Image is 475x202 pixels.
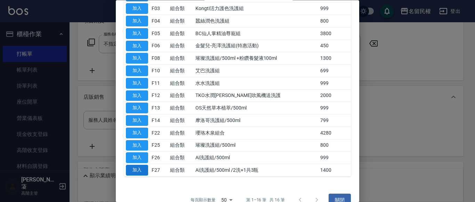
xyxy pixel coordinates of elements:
td: F08 [150,52,168,65]
td: 組合類 [168,102,194,114]
td: 摩洛哥洗護組/500ml [194,114,319,127]
td: BC仙人掌精油尊寵組 [194,27,319,40]
td: 組合類 [168,90,194,102]
td: 組合類 [168,114,194,127]
td: 800 [319,139,351,152]
button: 加入 [126,90,148,101]
td: 組合類 [168,164,194,177]
button: 加入 [126,140,148,151]
td: F26 [150,152,168,164]
button: 加入 [126,16,148,27]
td: F13 [150,102,168,114]
td: F06 [150,40,168,52]
button: 加入 [126,3,148,14]
td: 組合類 [168,27,194,40]
td: 699 [319,65,351,77]
td: 組合類 [168,2,194,15]
td: F12 [150,90,168,102]
td: 組合類 [168,77,194,90]
td: Kongti活力護色洗護組 [194,2,319,15]
button: 加入 [126,78,148,89]
button: 加入 [126,28,148,39]
td: F22 [150,127,168,139]
td: F04 [150,15,168,27]
button: 加入 [126,165,148,176]
td: 799 [319,114,351,127]
td: 999 [319,2,351,15]
td: 4280 [319,127,351,139]
button: 加入 [126,128,148,138]
td: OS天然草本植萃/500ml [194,102,319,114]
td: F05 [150,27,168,40]
td: 450 [319,40,351,52]
td: 999 [319,102,351,114]
td: 璀璨洗護組/500ml [194,139,319,152]
button: 加入 [126,153,148,163]
td: 組合類 [168,152,194,164]
td: 組合類 [168,65,194,77]
td: 水水洗護組 [194,77,319,90]
button: 加入 [126,41,148,51]
td: 1400 [319,164,351,177]
button: 加入 [126,103,148,114]
td: F11 [150,77,168,90]
td: 蠶絲潤色洗護組 [194,15,319,27]
td: F14 [150,114,168,127]
td: TKO水潤[PERSON_NAME]吹風機送洗護 [194,90,319,102]
td: 瓔珞木泉組合 [194,127,319,139]
td: Ai洗護組/500ml [194,152,319,164]
td: 金髮兒-亮澤洗護組(特惠活動) [194,40,319,52]
td: F25 [150,139,168,152]
td: F27 [150,164,168,177]
td: Ai洗護組/500ml /2洗+1共3瓶 [194,164,319,177]
button: 加入 [126,115,148,126]
td: 組合類 [168,139,194,152]
td: 1300 [319,52,351,65]
td: 800 [319,15,351,27]
td: 組合類 [168,40,194,52]
td: 999 [319,77,351,90]
button: 加入 [126,53,148,64]
td: 999 [319,152,351,164]
td: 2000 [319,90,351,102]
td: F10 [150,65,168,77]
td: 3800 [319,27,351,40]
td: 艾巴洗護組 [194,65,319,77]
td: 璀璨洗護組/500ml +粉鑽養髮液100ml [194,52,319,65]
button: 加入 [126,66,148,76]
td: 組合類 [168,15,194,27]
td: 組合類 [168,52,194,65]
td: F03 [150,2,168,15]
td: 組合類 [168,127,194,139]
